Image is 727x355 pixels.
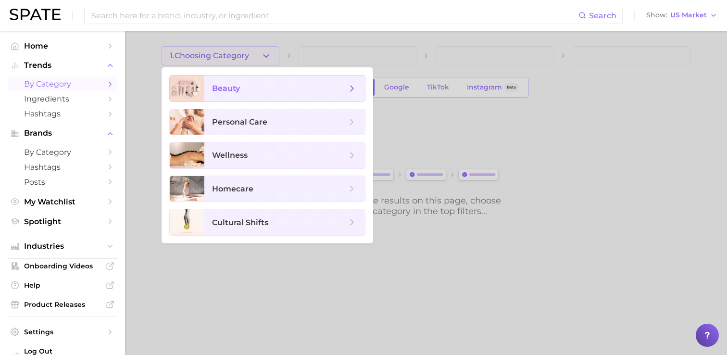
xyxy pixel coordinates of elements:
[8,106,117,121] a: Hashtags
[8,259,117,273] a: Onboarding Videos
[8,145,117,160] a: by Category
[24,300,101,309] span: Product Releases
[212,184,253,193] span: homecare
[90,7,578,24] input: Search here for a brand, industry, or ingredient
[162,67,373,243] ul: 1.Choosing Category
[24,129,101,138] span: Brands
[212,218,268,227] span: cultural shifts
[8,325,117,339] a: Settings
[8,38,117,53] a: Home
[646,13,667,18] span: Show
[24,163,101,172] span: Hashtags
[24,177,101,187] span: Posts
[8,175,117,190] a: Posts
[212,117,267,127] span: personal care
[24,79,101,89] span: by Category
[212,84,240,93] span: beauty
[8,194,117,209] a: My Watchlist
[24,41,101,51] span: Home
[24,61,101,70] span: Trends
[8,126,117,140] button: Brands
[24,197,101,206] span: My Watchlist
[8,278,117,292] a: Help
[8,297,117,312] a: Product Releases
[24,328,101,336] span: Settings
[8,58,117,73] button: Trends
[10,9,61,20] img: SPATE
[8,160,117,175] a: Hashtags
[589,11,616,20] span: Search
[8,214,117,229] a: Spotlight
[24,148,101,157] span: by Category
[8,91,117,106] a: Ingredients
[24,242,101,251] span: Industries
[644,9,720,22] button: ShowUS Market
[24,262,101,270] span: Onboarding Videos
[670,13,707,18] span: US Market
[212,151,248,160] span: wellness
[8,239,117,254] button: Industries
[24,109,101,118] span: Hashtags
[8,76,117,91] a: by Category
[24,217,101,226] span: Spotlight
[24,281,101,290] span: Help
[24,94,101,103] span: Ingredients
